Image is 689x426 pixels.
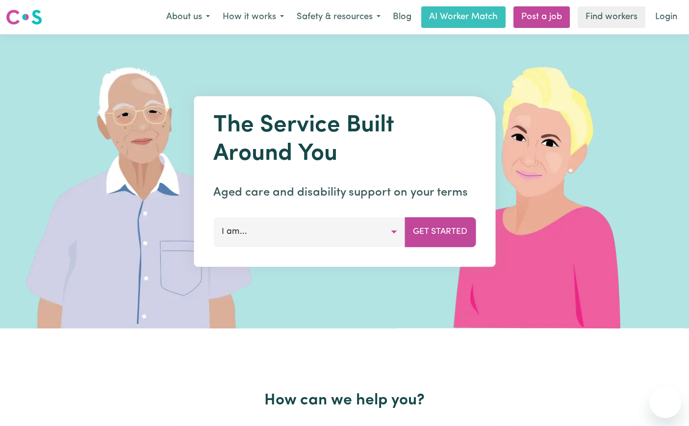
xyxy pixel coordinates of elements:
button: How it works [216,7,290,27]
h2: How can we help you? [27,391,663,410]
a: AI Worker Match [421,6,506,28]
p: Aged care and disability support on your terms [213,184,476,201]
a: Blog [387,6,417,28]
h1: The Service Built Around You [213,112,476,168]
img: Careseekers logo [6,8,42,26]
button: Get Started [405,217,476,247]
button: Safety & resources [290,7,387,27]
button: I am... [213,217,405,247]
a: Login [649,6,683,28]
button: About us [160,7,216,27]
a: Find workers [578,6,645,28]
a: Post a job [513,6,570,28]
a: Careseekers logo [6,6,42,28]
iframe: Button to launch messaging window [650,387,681,418]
